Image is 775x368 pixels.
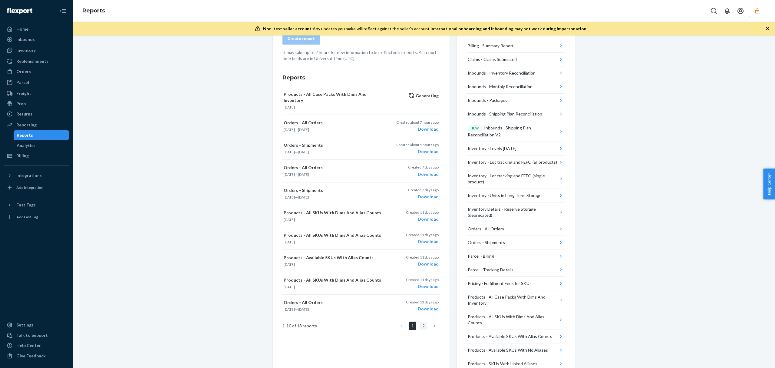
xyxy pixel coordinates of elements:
button: Help Center [763,169,775,199]
p: Generating [408,92,439,99]
div: Orders - Shipments [468,239,505,246]
p: Orders - Shipments [284,187,386,193]
a: Reporting [4,120,69,130]
p: Products - All SKUs With Dims And Alias Counts [284,277,386,283]
p: NEW [470,126,479,131]
button: Inbounds - Packages [467,94,565,107]
button: Inventory - Lot tracking and FEFO (single product) [467,169,565,189]
div: Inbounds - Shipping Plan Reconciliation [468,111,542,117]
div: Download [406,216,439,222]
p: Products - All SKUs With Dims And Alias Counts [284,210,386,216]
div: Billing [16,153,29,159]
button: Parcel - Billing [467,249,565,263]
button: Products - Available SKUs With No Aliases [467,343,565,357]
div: Download [408,171,439,177]
a: Orders [4,67,69,76]
button: Parcel - Tracking Details [467,263,565,277]
div: Products - All SKUs With Dims And Alias Counts [468,314,558,326]
div: Billing - Summary Report [468,43,514,49]
button: Fast Tags [4,200,69,210]
time: [DATE] [284,172,295,177]
button: Products - All SKUs With Dims And Alias Counts[DATE]Created 11 days agoDownload [282,227,440,250]
p: It may take up to 2 hours for new information to be reflected in reports. All report time fields ... [282,49,440,62]
button: Open notifications [721,5,733,17]
p: Created 13 days ago [406,299,439,305]
button: Inbounds - Inventory Reconciliation [467,66,565,80]
button: Orders - All Orders[DATE]—[DATE]Created about 7 hours agoDownload [282,115,440,137]
time: [DATE] [284,307,295,312]
span: International onboarding and inbounding may not work during impersonation. [430,26,587,31]
a: Returns [4,109,69,119]
a: Billing [4,151,69,161]
a: Help Center [4,341,69,350]
div: Create report [288,35,315,42]
p: Orders - All Orders [284,299,386,306]
p: — [284,172,386,177]
a: Add Integration [4,183,69,192]
button: Products - All Case Packs With Dims And Inventory[DATE]Generating [282,86,440,115]
p: Orders - All Orders [284,120,386,126]
div: Download [406,306,439,312]
button: Products - Available SKUs With Alias Counts [467,330,565,343]
time: [DATE] [284,217,295,222]
div: Parcel - Tracking Details [468,267,513,273]
button: Open Search Box [708,5,720,17]
div: Integrations [16,172,42,179]
a: Reports [82,7,105,14]
a: Talk to Support [4,330,69,340]
div: Parcel - Billing [468,253,494,259]
a: Home [4,24,69,34]
div: Returns [16,111,32,117]
time: [DATE] [284,240,295,244]
button: Products - All Case Packs With Dims And Inventory [467,290,565,310]
button: Billing - Summary Report [467,39,565,53]
div: Download [406,261,439,267]
p: Created 11 days ago [406,210,439,215]
button: Inbounds - Monthly Reconciliation [467,80,565,94]
div: Help Center [16,343,41,349]
div: Download [408,194,439,200]
time: [DATE] [284,195,295,199]
p: — [284,149,386,155]
time: [DATE] [298,150,309,154]
div: Give Feedback [16,353,46,359]
div: Analytics [17,142,35,149]
p: Created 7 days ago [408,187,439,192]
time: [DATE] [284,105,295,109]
span: Non-test seller account: [263,26,313,31]
button: Close Navigation [57,5,69,17]
button: Open account menu [734,5,747,17]
div: Download [406,283,439,289]
time: [DATE] [298,307,309,312]
h3: Reports [282,74,440,82]
div: Inventory - Lot tracking and FEFO (single product) [468,173,558,185]
time: [DATE] [298,172,309,177]
p: Products - Available SKUs With Alias Counts [284,255,386,261]
time: [DATE] [298,195,309,199]
img: Flexport logo [7,8,32,14]
p: Created 11 days ago [406,255,439,260]
button: Orders - Shipments[DATE]—[DATE]Created 7 days agoDownload [282,182,440,205]
time: [DATE] [298,127,309,132]
div: Add Integration [16,185,43,190]
div: Parcel [16,79,29,85]
p: Products - All SKUs With Dims And Alias Counts [284,232,386,238]
a: Settings [4,320,69,330]
time: [DATE] [284,285,295,289]
button: Integrations [4,171,69,180]
a: Inbounds [4,35,69,44]
div: Inbounds - Monthly Reconciliation [468,84,533,90]
div: Inventory Details - Reserve Storage (deprecated) [468,206,558,218]
div: Freight [16,90,31,96]
button: Give Feedback [4,351,69,361]
div: Inventory - Units in Long Term Storage [468,192,542,199]
div: Fast Tags [16,202,36,208]
button: Products - All SKUs With Dims And Alias Counts[DATE]Created 11 days agoDownload [282,205,440,227]
span: 1 - 10 of 13 reports [282,323,317,329]
button: Orders - Shipments[DATE]—[DATE]Created about 9 hours agoDownload [282,137,440,160]
div: Inbounds - Inventory Reconciliation [468,70,536,76]
div: Orders [16,69,31,75]
div: Talk to Support [16,332,48,338]
button: Orders - All Orders[DATE]—[DATE]Created 13 days agoDownload [282,295,440,317]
